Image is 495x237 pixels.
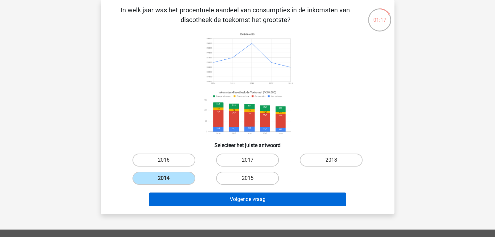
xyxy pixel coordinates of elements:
[149,193,346,206] button: Volgende vraag
[367,8,392,24] div: 01:17
[132,154,195,167] label: 2016
[216,154,279,167] label: 2017
[111,5,360,25] p: In welk jaar was het procentuele aandeel van consumpties in de inkomsten van discotheek de toekom...
[216,172,279,185] label: 2015
[111,137,384,148] h6: Selecteer het juiste antwoord
[132,172,195,185] label: 2014
[300,154,363,167] label: 2018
